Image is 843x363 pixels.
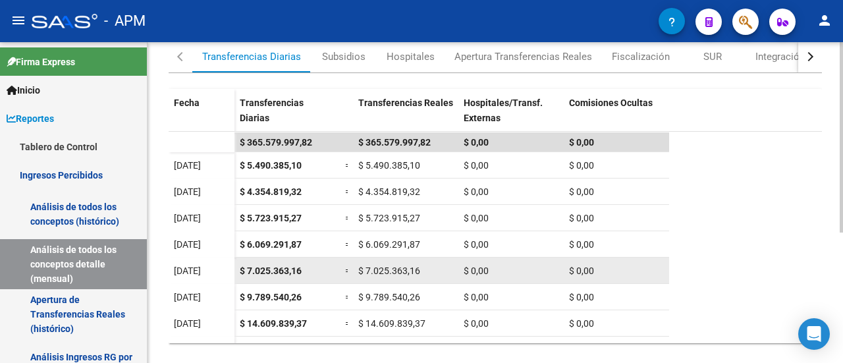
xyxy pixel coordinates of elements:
div: Transferencias Diarias [202,49,301,64]
span: = [345,213,350,223]
span: $ 0,00 [464,318,489,329]
div: Integración [755,49,805,64]
span: $ 5.490.385,10 [358,160,420,171]
span: $ 365.579.997,82 [358,137,431,148]
span: = [345,186,350,197]
div: Fiscalización [612,49,670,64]
div: SUR [703,49,722,64]
span: [DATE] [174,265,201,276]
span: $ 6.069.291,87 [358,239,420,250]
span: $ 7.025.363,16 [358,265,420,276]
span: Transferencias Reales [358,98,453,108]
span: $ 0,00 [569,318,594,329]
span: $ 0,00 [569,160,594,171]
span: - APM [104,7,146,36]
span: $ 14.609.839,37 [358,318,425,329]
span: $ 4.354.819,32 [358,186,420,197]
span: $ 6.069.291,87 [240,239,302,250]
span: $ 365.579.997,82 [240,137,312,148]
span: [DATE] [174,292,201,302]
span: [DATE] [174,318,201,329]
span: $ 5.723.915,27 [358,213,420,223]
div: Apertura Transferencias Reales [454,49,592,64]
span: $ 0,00 [569,186,594,197]
span: $ 0,00 [464,160,489,171]
span: $ 0,00 [569,239,594,250]
span: = [345,292,350,302]
datatable-header-cell: Fecha [169,89,234,144]
span: Transferencias Diarias [240,98,304,123]
div: Open Intercom Messenger [798,318,830,350]
span: Reportes [7,111,54,126]
span: [DATE] [174,160,201,171]
span: Firma Express [7,55,75,69]
datatable-header-cell: Transferencias Diarias [234,89,340,144]
span: $ 0,00 [569,213,594,223]
span: = [345,318,350,329]
span: $ 5.490.385,10 [240,160,302,171]
span: $ 5.723.915,27 [240,213,302,223]
span: Comisiones Ocultas [569,98,653,108]
span: $ 4.354.819,32 [240,186,302,197]
span: $ 0,00 [464,186,489,197]
datatable-header-cell: Hospitales/Transf. Externas [458,89,564,144]
datatable-header-cell: Comisiones Ocultas [564,89,669,144]
span: $ 9.789.540,26 [240,292,302,302]
span: [DATE] [174,239,201,250]
span: = [345,239,350,250]
span: $ 7.025.363,16 [240,265,302,276]
span: $ 14.609.839,37 [240,318,307,329]
div: Hospitales [387,49,435,64]
span: $ 0,00 [464,239,489,250]
span: = [345,160,350,171]
span: $ 9.789.540,26 [358,292,420,302]
span: = [345,265,350,276]
span: [DATE] [174,186,201,197]
span: $ 0,00 [464,213,489,223]
span: Hospitales/Transf. Externas [464,98,543,123]
span: $ 0,00 [464,292,489,302]
span: $ 0,00 [464,265,489,276]
span: Fecha [174,98,200,108]
span: $ 0,00 [569,265,594,276]
span: $ 0,00 [569,137,594,148]
span: [DATE] [174,213,201,223]
span: Inicio [7,83,40,98]
span: $ 0,00 [569,292,594,302]
datatable-header-cell: Transferencias Reales [353,89,458,144]
div: Subsidios [322,49,366,64]
span: $ 0,00 [464,137,489,148]
mat-icon: menu [11,13,26,28]
mat-icon: person [817,13,832,28]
